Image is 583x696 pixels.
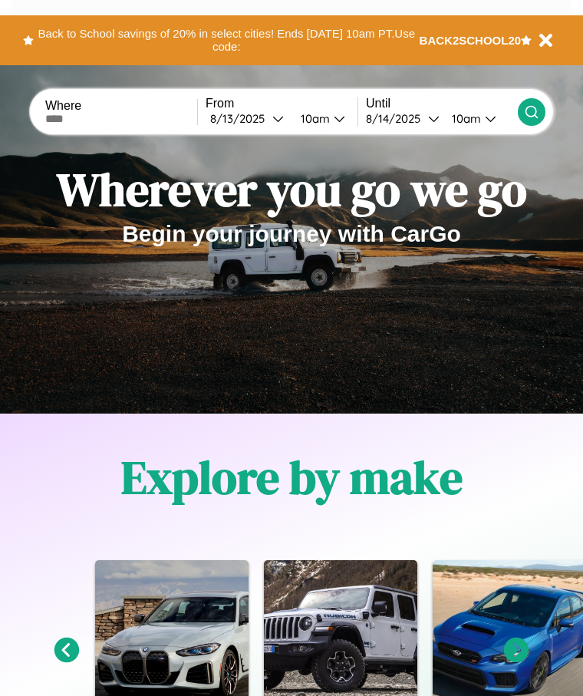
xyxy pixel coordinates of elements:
label: Where [45,99,197,113]
h1: Explore by make [121,446,463,509]
div: 10am [444,111,485,126]
label: From [206,97,357,111]
button: 10am [440,111,518,127]
div: 8 / 13 / 2025 [210,111,272,126]
button: Back to School savings of 20% in select cities! Ends [DATE] 10am PT.Use code: [34,23,420,58]
div: 10am [293,111,334,126]
button: 10am [288,111,357,127]
button: 8/13/2025 [206,111,288,127]
label: Until [366,97,518,111]
div: 8 / 14 / 2025 [366,111,428,126]
b: BACK2SCHOOL20 [420,34,522,47]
